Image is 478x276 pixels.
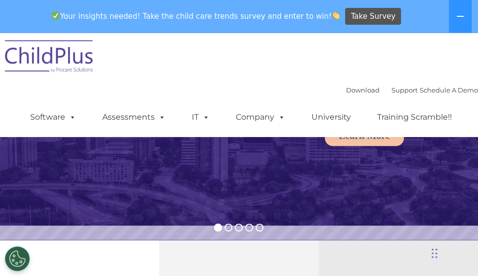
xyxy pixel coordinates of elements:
[20,107,86,127] a: Software
[48,6,344,26] span: Your insights needed! Take the child care trends survey and enter to win!
[351,8,395,25] span: Take Survey
[52,12,59,19] img: ✅
[345,8,401,25] a: Take Survey
[5,246,30,271] button: Cookies Settings
[92,107,175,127] a: Assessments
[432,238,437,268] div: Drag
[226,107,295,127] a: Company
[332,12,340,19] img: 👏
[182,107,219,127] a: IT
[257,16,478,276] iframe: Chat Widget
